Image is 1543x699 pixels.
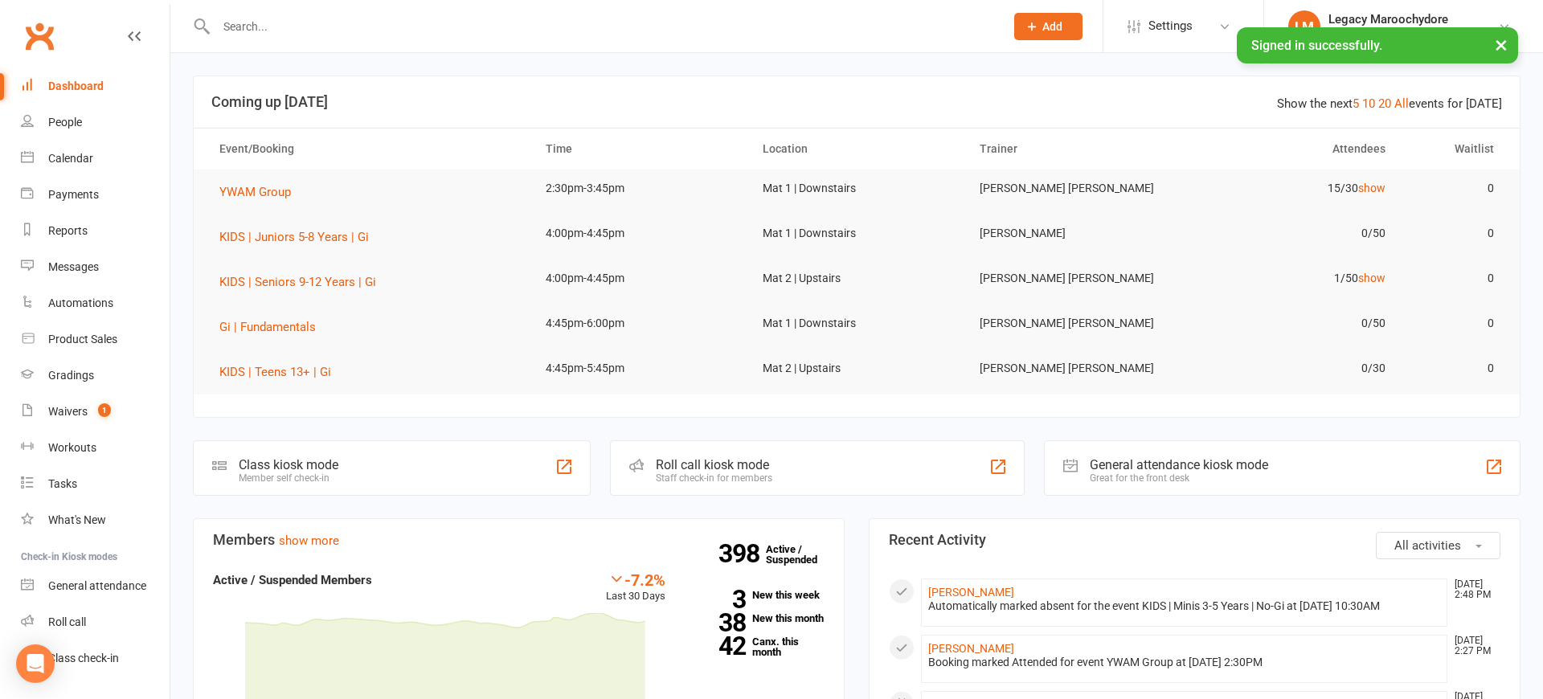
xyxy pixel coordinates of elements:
[965,215,1182,252] td: [PERSON_NAME]
[531,260,748,297] td: 4:00pm-4:45pm
[48,116,82,129] div: People
[928,586,1014,599] a: [PERSON_NAME]
[21,104,170,141] a: People
[1277,94,1502,113] div: Show the next events for [DATE]
[748,170,965,207] td: Mat 1 | Downstairs
[219,362,342,382] button: KIDS | Teens 13+ | Gi
[48,441,96,454] div: Workouts
[48,224,88,237] div: Reports
[205,129,531,170] th: Event/Booking
[1148,8,1193,44] span: Settings
[1394,538,1461,553] span: All activities
[98,403,111,417] span: 1
[19,16,59,56] a: Clubworx
[928,599,1440,613] div: Automatically marked absent for the event KIDS | Minis 3-5 Years | No-Gi at [DATE] 10:30AM
[21,249,170,285] a: Messages
[1182,260,1399,297] td: 1/50
[531,349,748,387] td: 4:45pm-5:45pm
[48,477,77,490] div: Tasks
[1447,636,1500,656] time: [DATE] 2:27 PM
[219,365,331,379] span: KIDS | Teens 13+ | Gi
[21,68,170,104] a: Dashboard
[48,652,119,664] div: Class check-in
[928,642,1014,655] a: [PERSON_NAME]
[690,613,825,623] a: 38New this month
[1378,96,1391,111] a: 20
[219,230,369,244] span: KIDS | Juniors 5-8 Years | Gi
[48,188,99,201] div: Payments
[965,305,1182,342] td: [PERSON_NAME] [PERSON_NAME]
[1328,27,1498,41] div: Legacy BJJ [GEOGRAPHIC_DATA]
[1014,13,1083,40] button: Add
[48,152,93,165] div: Calendar
[219,317,327,337] button: Gi | Fundamentals
[690,587,746,611] strong: 3
[1090,457,1268,472] div: General attendance kiosk mode
[279,533,339,548] a: show more
[1182,170,1399,207] td: 15/30
[48,260,99,273] div: Messages
[48,296,113,309] div: Automations
[219,272,387,292] button: KIDS | Seniors 9-12 Years | Gi
[239,457,338,472] div: Class kiosk mode
[219,320,316,334] span: Gi | Fundamentals
[1328,12,1498,27] div: Legacy Maroochydore
[889,532,1500,548] h3: Recent Activity
[1288,10,1320,43] div: LM
[656,472,772,484] div: Staff check-in for members
[748,260,965,297] td: Mat 2 | Upstairs
[1042,20,1062,33] span: Add
[718,542,766,566] strong: 398
[1400,260,1508,297] td: 0
[1353,96,1359,111] a: 5
[766,532,837,577] a: 398Active / Suspended
[965,170,1182,207] td: [PERSON_NAME] [PERSON_NAME]
[21,394,170,430] a: Waivers 1
[1400,349,1508,387] td: 0
[1358,182,1385,194] a: show
[1400,305,1508,342] td: 0
[21,358,170,394] a: Gradings
[21,466,170,502] a: Tasks
[48,333,117,345] div: Product Sales
[48,405,88,418] div: Waivers
[1447,579,1500,600] time: [DATE] 2:48 PM
[531,129,748,170] th: Time
[965,129,1182,170] th: Trainer
[1400,170,1508,207] td: 0
[1362,96,1375,111] a: 10
[606,570,665,605] div: Last 30 Days
[21,213,170,249] a: Reports
[213,573,372,587] strong: Active / Suspended Members
[21,285,170,321] a: Automations
[531,170,748,207] td: 2:30pm-3:45pm
[690,636,825,657] a: 42Canx. this month
[21,321,170,358] a: Product Sales
[690,611,746,635] strong: 38
[211,15,993,38] input: Search...
[213,532,825,548] h3: Members
[48,80,104,92] div: Dashboard
[21,430,170,466] a: Workouts
[928,656,1440,669] div: Booking marked Attended for event YWAM Group at [DATE] 2:30PM
[48,513,106,526] div: What's New
[1358,272,1385,284] a: show
[965,349,1182,387] td: [PERSON_NAME] [PERSON_NAME]
[21,604,170,640] a: Roll call
[1394,96,1409,111] a: All
[1251,38,1382,53] span: Signed in successfully.
[690,634,746,658] strong: 42
[531,305,748,342] td: 4:45pm-6:00pm
[239,472,338,484] div: Member self check-in
[21,502,170,538] a: What's New
[1182,129,1399,170] th: Attendees
[1487,27,1516,62] button: ×
[219,227,380,247] button: KIDS | Juniors 5-8 Years | Gi
[1376,532,1500,559] button: All activities
[1182,349,1399,387] td: 0/30
[748,129,965,170] th: Location
[21,177,170,213] a: Payments
[48,579,146,592] div: General attendance
[656,457,772,472] div: Roll call kiosk mode
[690,590,825,600] a: 3New this week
